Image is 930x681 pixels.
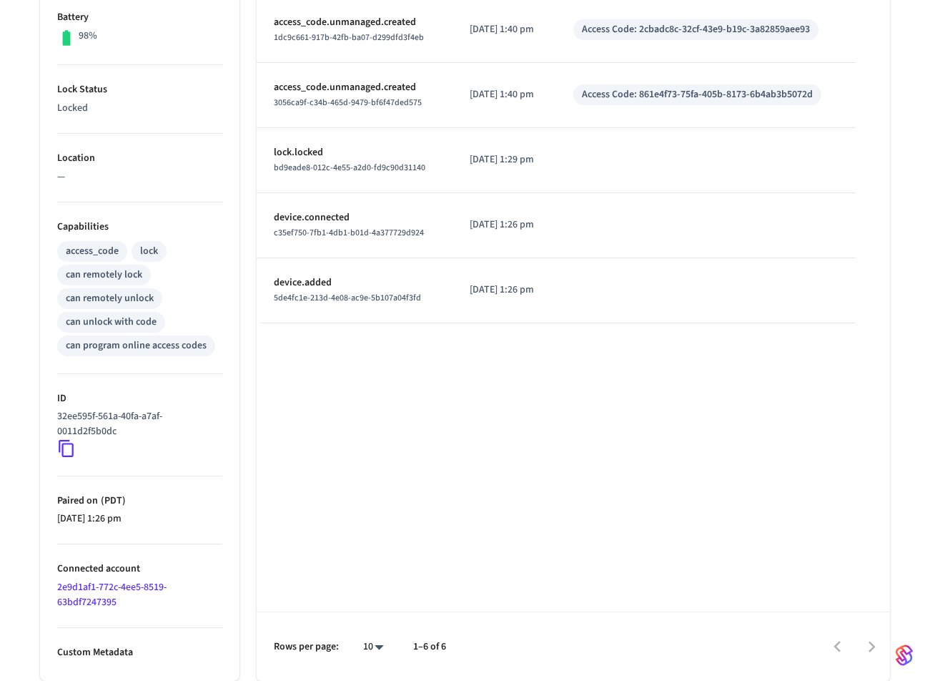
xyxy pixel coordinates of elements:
span: 5de4fc1e-213d-4e08-ac9e-5b107a04f3fd [274,292,421,304]
p: [DATE] 1:40 pm [470,87,539,102]
p: Lock Status [57,82,222,97]
div: Access Code: 861e4f73-75fa-405b-8173-6b4ab3b5072d [582,87,813,102]
div: Access Code: 2cbadc8c-32cf-43e9-b19c-3a82859aee93 [582,22,810,37]
p: [DATE] 1:40 pm [470,22,539,37]
p: [DATE] 1:29 pm [470,152,539,167]
p: Paired on [57,494,222,509]
p: access_code.unmanaged.created [274,80,435,95]
a: 2e9d1af1-772c-4ee5-8519-63bdf7247395 [57,580,167,609]
span: 3056ca9f-c34b-465d-9479-bf6f47ded575 [274,97,422,109]
p: Connected account [57,562,222,577]
div: can program online access codes [66,338,207,353]
img: SeamLogoGradient.69752ec5.svg [896,644,913,667]
p: 98% [79,29,97,44]
p: device.added [274,275,435,290]
p: Capabilities [57,220,222,235]
span: bd9eade8-012c-4e55-a2d0-fd9c90d31140 [274,162,425,174]
span: ( PDT ) [98,494,126,508]
div: can unlock with code [66,315,157,330]
p: Locked [57,101,222,116]
p: ID [57,391,222,406]
p: device.connected [274,210,435,225]
p: access_code.unmanaged.created [274,15,435,30]
p: 1–6 of 6 [413,640,446,655]
div: 10 [356,637,390,657]
div: can remotely lock [66,268,142,283]
p: Custom Metadata [57,645,222,660]
p: Location [57,151,222,166]
div: can remotely unlock [66,291,154,306]
p: — [57,170,222,185]
span: c35ef750-7fb1-4db1-b01d-4a377729d924 [274,227,424,239]
p: Rows per page: [274,640,339,655]
p: 32ee595f-561a-40fa-a7af-0011d2f5b0dc [57,409,217,439]
div: lock [140,244,158,259]
p: Battery [57,10,222,25]
span: 1dc9c661-917b-42fb-ba07-d299dfd3f4eb [274,31,424,44]
p: lock.locked [274,145,435,160]
p: [DATE] 1:26 pm [57,511,222,526]
p: [DATE] 1:26 pm [470,283,539,298]
p: [DATE] 1:26 pm [470,217,539,232]
div: access_code [66,244,119,259]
